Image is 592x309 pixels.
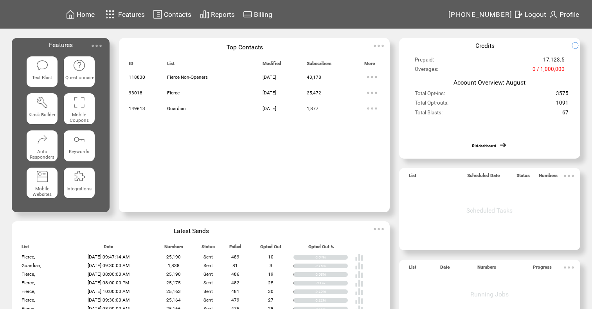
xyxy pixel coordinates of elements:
[355,296,363,305] img: poll%20-%20white.svg
[232,263,238,268] span: 81
[22,263,41,268] span: Guardian,
[166,289,181,294] span: 25,163
[166,297,181,303] span: 25,164
[88,297,130,303] span: [DATE] 09:30:00 AM
[307,90,321,96] span: 25,472
[254,11,272,18] span: Billing
[556,90,569,100] span: 3575
[263,90,276,96] span: [DATE]
[260,244,281,253] span: Opted Out
[315,298,348,303] div: 0.11%
[231,297,239,303] span: 479
[166,280,181,286] span: 25,175
[415,100,448,109] span: Total Opt-outs:
[467,173,500,182] span: Scheduled Date
[231,271,239,277] span: 486
[307,106,318,111] span: 1,877
[466,207,513,214] span: Scheduled Tasks
[409,264,416,273] span: List
[203,271,213,277] span: Sent
[167,74,208,80] span: Fierce Non-Openers
[231,254,239,260] span: 489
[88,263,130,268] span: [DATE] 09:30:00 AM
[475,42,495,49] span: Credits
[36,96,49,108] img: tool%201.svg
[355,262,363,270] img: poll%20-%20white.svg
[36,59,49,72] img: text-blast.svg
[88,289,130,294] span: [DATE] 10:00:00 AM
[364,69,380,85] img: ellypsis.svg
[129,61,133,70] span: ID
[77,11,95,18] span: Home
[167,106,186,111] span: Guardian
[543,57,565,66] span: 17,123.5
[477,264,496,273] span: Numbers
[371,221,387,237] img: ellypsis.svg
[364,61,375,70] span: More
[453,79,525,86] span: Account Overview: August
[70,112,89,123] span: Mobile Coupons
[32,186,52,197] span: Mobile Websites
[364,101,380,116] img: ellypsis.svg
[64,93,95,124] a: Mobile Coupons
[118,11,145,18] span: Features
[129,74,145,80] span: 118830
[88,254,130,260] span: [DATE] 09:47:14 AM
[409,173,416,182] span: List
[556,100,569,109] span: 1091
[415,110,443,119] span: Total Blasts:
[73,96,85,108] img: coupons.svg
[22,280,35,286] span: Fierce,
[513,8,547,20] a: Logout
[315,272,348,277] div: 0.08%
[472,144,496,148] a: Old dashboard
[315,264,348,268] div: 0.16%
[268,289,274,294] span: 30
[525,11,546,18] span: Logout
[32,75,52,80] span: Text Blast
[242,8,274,20] a: Billing
[231,280,239,286] span: 482
[167,90,180,96] span: Fierce
[30,149,54,160] span: Auto Responders
[315,289,348,294] div: 0.12%
[308,244,334,253] span: Opted Out %
[29,112,56,117] span: Kiosk Builder
[65,8,96,20] a: Home
[315,255,348,260] div: 0.04%
[22,271,35,277] span: Fierce,
[174,227,209,235] span: Latest Sends
[270,263,272,268] span: 3
[231,289,239,294] span: 481
[22,254,35,260] span: Fierce,
[355,279,363,287] img: poll%20-%20white.svg
[104,244,113,253] span: Date
[539,173,558,182] span: Numbers
[355,270,363,279] img: poll%20-%20white.svg
[64,56,95,87] a: Questionnaire
[73,133,85,146] img: keywords.svg
[202,244,215,253] span: Status
[268,254,274,260] span: 10
[514,9,523,19] img: exit.svg
[307,74,321,80] span: 43,178
[88,280,129,286] span: [DATE] 08:00:00 PM
[415,66,438,76] span: Overages:
[27,130,58,161] a: Auto Responders
[203,254,213,260] span: Sent
[516,173,530,182] span: Status
[199,8,236,20] a: Reports
[415,90,445,100] span: Total Opt-ins:
[166,271,181,277] span: 25,190
[73,170,85,183] img: integrations.svg
[22,289,35,294] span: Fierce,
[129,90,142,96] span: 93018
[200,9,209,19] img: chart.svg
[371,38,387,54] img: ellypsis.svg
[268,271,274,277] span: 19
[263,74,276,80] span: [DATE]
[263,61,281,70] span: Modified
[89,38,104,54] img: ellypsis.svg
[533,264,552,273] span: Progress
[167,61,175,70] span: List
